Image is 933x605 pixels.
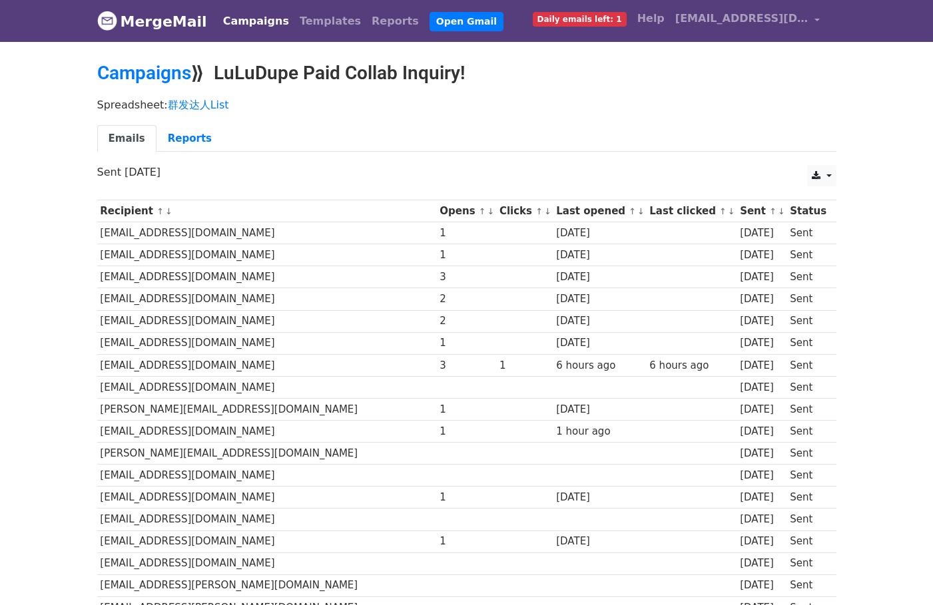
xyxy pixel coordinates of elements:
td: [EMAIL_ADDRESS][DOMAIN_NAME] [97,244,437,266]
td: Sent [786,508,829,530]
div: [DATE] [556,402,643,417]
td: Sent [786,421,829,443]
a: ↓ [728,206,735,216]
div: 1 hour ago [556,424,643,439]
td: Sent [786,574,829,596]
th: Opens [437,200,497,222]
a: ↓ [637,206,645,216]
a: ↓ [778,206,785,216]
div: 2 [440,313,493,329]
h2: ⟫ LuLuDupe Paid Collab Inquiry! [97,62,836,85]
div: [DATE] [556,292,643,307]
td: [EMAIL_ADDRESS][DOMAIN_NAME] [97,487,437,508]
td: Sent [786,487,829,508]
a: ↓ [487,206,495,216]
a: ↑ [535,206,543,216]
div: [DATE] [556,313,643,329]
div: [DATE] [556,270,643,285]
p: Spreadsheet: [97,98,836,112]
div: [DATE] [740,292,784,307]
td: [EMAIL_ADDRESS][DOMAIN_NAME] [97,530,437,552]
td: [EMAIL_ADDRESS][DOMAIN_NAME] [97,376,437,398]
div: 1 [440,226,493,241]
a: Help [632,5,670,32]
a: Templates [294,8,366,35]
div: [DATE] [740,380,784,395]
th: Clicks [496,200,553,222]
td: Sent [786,530,829,552]
td: [PERSON_NAME][EMAIL_ADDRESS][DOMAIN_NAME] [97,443,437,465]
div: [DATE] [740,402,784,417]
div: 3 [440,270,493,285]
div: 1 [440,424,493,439]
td: Sent [786,465,829,487]
a: ↑ [156,206,164,216]
a: MergeMail [97,7,207,35]
a: ↑ [479,206,486,216]
td: [EMAIL_ADDRESS][DOMAIN_NAME] [97,288,437,310]
div: [DATE] [740,335,784,351]
div: 1 [440,490,493,505]
iframe: Chat Widget [866,541,933,605]
span: Daily emails left: 1 [533,12,627,27]
th: Last opened [553,200,646,222]
div: [DATE] [740,446,784,461]
a: ↓ [165,206,172,216]
div: [DATE] [740,578,784,593]
span: [EMAIL_ADDRESS][DOMAIN_NAME] [675,11,808,27]
a: ↓ [544,206,551,216]
a: Campaigns [218,8,294,35]
div: 1 [440,248,493,263]
div: [DATE] [556,534,643,549]
div: [DATE] [556,335,643,351]
td: Sent [786,398,829,420]
div: [DATE] [740,313,784,329]
div: 6 hours ago [556,358,643,373]
a: Emails [97,125,156,152]
div: [DATE] [740,556,784,571]
div: 1 [440,335,493,351]
th: Last clicked [647,200,737,222]
div: [DATE] [740,490,784,505]
td: Sent [786,552,829,574]
td: Sent [786,244,829,266]
div: [DATE] [556,226,643,241]
td: Sent [786,376,829,398]
img: MergeMail logo [97,11,117,31]
th: Recipient [97,200,437,222]
th: Sent [737,200,786,222]
a: ↑ [629,206,636,216]
th: Status [786,200,829,222]
div: [DATE] [740,534,784,549]
td: [EMAIL_ADDRESS][DOMAIN_NAME] [97,508,437,530]
td: Sent [786,332,829,354]
td: Sent [786,443,829,465]
a: 群发达人List [168,99,229,111]
td: [EMAIL_ADDRESS][DOMAIN_NAME] [97,421,437,443]
a: Reports [156,125,223,152]
div: 1 [499,358,550,373]
td: [EMAIL_ADDRESS][DOMAIN_NAME] [97,266,437,288]
a: [EMAIL_ADDRESS][DOMAIN_NAME] [670,5,826,37]
a: ↑ [719,206,727,216]
a: Campaigns [97,62,191,84]
div: [DATE] [740,468,784,483]
p: Sent [DATE] [97,165,836,179]
div: [DATE] [556,248,643,263]
td: [EMAIL_ADDRESS][DOMAIN_NAME] [97,310,437,332]
a: ↑ [769,206,777,216]
a: Daily emails left: 1 [527,5,632,32]
td: [EMAIL_ADDRESS][DOMAIN_NAME] [97,354,437,376]
div: 6 hours ago [649,358,733,373]
div: [DATE] [740,226,784,241]
td: Sent [786,354,829,376]
div: [DATE] [740,358,784,373]
td: [EMAIL_ADDRESS][PERSON_NAME][DOMAIN_NAME] [97,574,437,596]
div: [DATE] [740,270,784,285]
td: Sent [786,288,829,310]
td: [EMAIL_ADDRESS][DOMAIN_NAME] [97,552,437,574]
td: Sent [786,266,829,288]
td: [EMAIL_ADDRESS][DOMAIN_NAME] [97,332,437,354]
a: Reports [366,8,424,35]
